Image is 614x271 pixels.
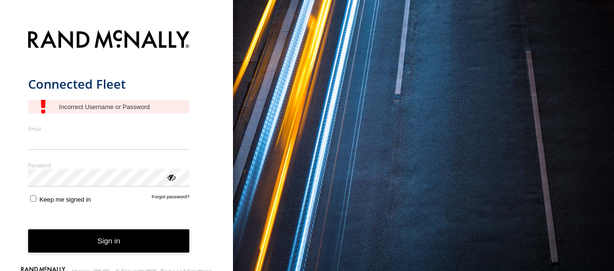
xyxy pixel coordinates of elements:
[152,194,190,203] a: Forgot password?
[39,196,91,203] span: Keep me signed in
[28,24,205,269] form: main
[166,172,176,182] div: ViewPassword
[28,125,190,132] label: Email
[28,28,190,53] img: Rand McNally
[28,76,190,92] h1: Connected Fleet
[28,161,190,169] label: Password
[30,195,36,202] input: Keep me signed in
[28,229,190,253] button: Sign in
